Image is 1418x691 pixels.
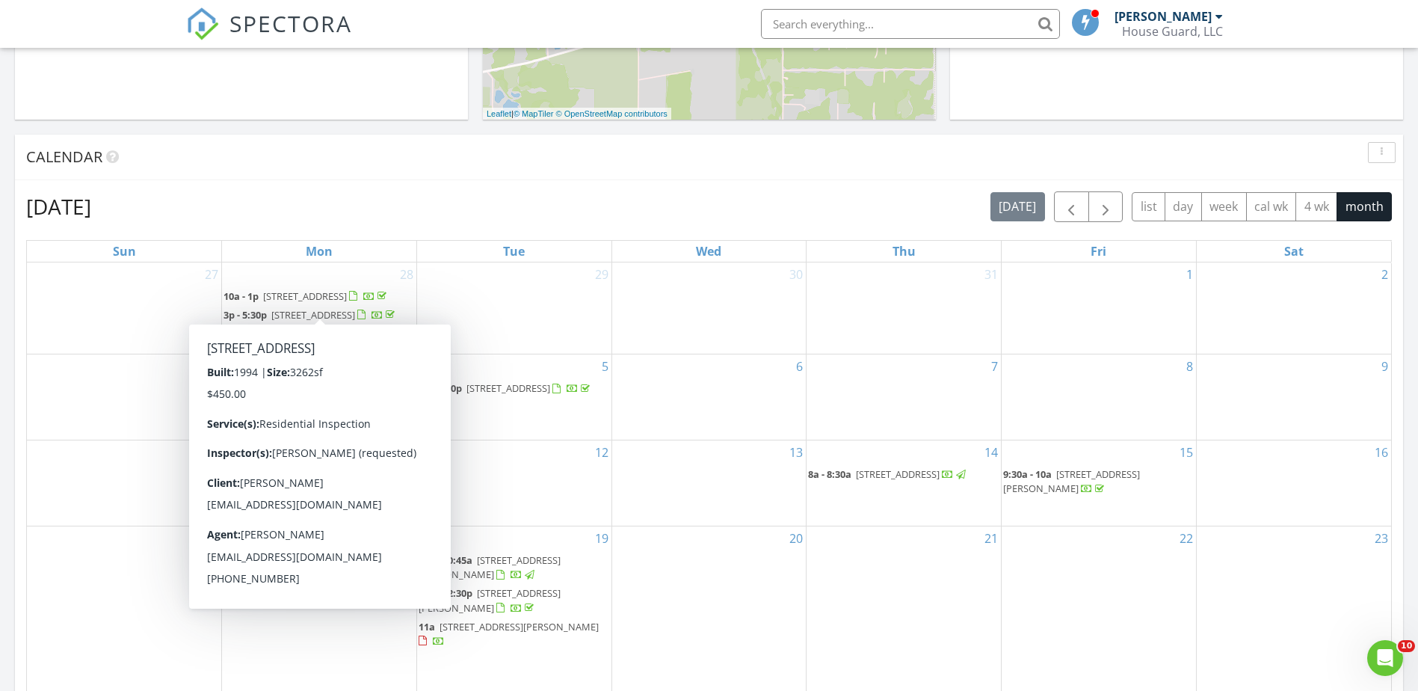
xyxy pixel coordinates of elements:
[793,354,806,378] a: Go to August 6, 2025
[419,620,435,633] span: 11a
[397,440,416,464] a: Go to August 11, 2025
[1165,192,1202,221] button: day
[1367,640,1403,676] iframe: Intercom live chat
[290,467,374,481] span: [STREET_ADDRESS]
[416,354,611,440] td: Go to August 5, 2025
[27,440,222,526] td: Go to August 10, 2025
[611,354,807,440] td: Go to August 6, 2025
[592,440,611,464] a: Go to August 12, 2025
[419,586,561,614] a: 11a - 12:30p [STREET_ADDRESS][PERSON_NAME]
[500,241,528,262] a: Tuesday
[209,354,221,378] a: Go to August 3, 2025
[419,553,472,567] span: 10a - 10:45a
[186,7,219,40] img: The Best Home Inspection Software - Spectora
[229,7,352,39] span: SPECTORA
[419,553,561,581] a: 10a - 10:45a [STREET_ADDRESS][PERSON_NAME]
[786,526,806,550] a: Go to August 20, 2025
[397,526,416,550] a: Go to August 18, 2025
[282,553,366,567] span: [STREET_ADDRESS]
[416,262,611,354] td: Go to July 29, 2025
[27,354,222,440] td: Go to August 3, 2025
[1196,354,1391,440] td: Go to August 9, 2025
[224,553,408,567] a: 10a - 12:30p [STREET_ADDRESS]
[786,262,806,286] a: Go to July 30, 2025
[1003,467,1140,495] span: [STREET_ADDRESS][PERSON_NAME]
[27,262,222,354] td: Go to July 27, 2025
[224,553,277,567] span: 10a - 12:30p
[1201,192,1247,221] button: week
[1122,24,1223,39] div: House Guard, LLC
[1183,354,1196,378] a: Go to August 8, 2025
[1115,9,1212,24] div: [PERSON_NAME]
[224,467,286,481] span: 9:30a - 10:15a
[222,440,417,526] td: Go to August 11, 2025
[981,440,1001,464] a: Go to August 14, 2025
[592,526,611,550] a: Go to August 19, 2025
[303,241,336,262] a: Monday
[224,381,342,409] span: [STREET_ADDRESS][PERSON_NAME]
[26,147,102,167] span: Calendar
[990,192,1045,221] button: [DATE]
[611,262,807,354] td: Go to July 30, 2025
[224,466,415,498] a: 9:30a - 10:15a [STREET_ADDRESS]
[592,262,611,286] a: Go to July 29, 2025
[807,440,1002,526] td: Go to August 14, 2025
[1054,191,1089,222] button: Previous month
[1337,192,1392,221] button: month
[1003,466,1194,498] a: 9:30a - 10a [STREET_ADDRESS][PERSON_NAME]
[419,381,462,395] span: 1p - 3:30p
[202,262,221,286] a: Go to July 27, 2025
[202,440,221,464] a: Go to August 10, 2025
[599,354,611,378] a: Go to August 5, 2025
[981,262,1001,286] a: Go to July 31, 2025
[224,381,253,395] span: 2p - 3p
[808,467,851,481] span: 8a - 8:30a
[419,380,610,398] a: 1p - 3:30p [STREET_ADDRESS]
[1088,191,1123,222] button: Next month
[466,381,550,395] span: [STREET_ADDRESS]
[224,381,342,409] a: 2p - 3p [STREET_ADDRESS][PERSON_NAME]
[556,109,668,118] a: © OpenStreetMap contributors
[26,191,91,221] h2: [DATE]
[1003,467,1140,495] a: 9:30a - 10a [STREET_ADDRESS][PERSON_NAME]
[1196,440,1391,526] td: Go to August 16, 2025
[419,618,610,651] a: 11a [STREET_ADDRESS][PERSON_NAME]
[1196,262,1391,354] td: Go to August 2, 2025
[988,354,1001,378] a: Go to August 7, 2025
[807,354,1002,440] td: Go to August 7, 2025
[1246,192,1297,221] button: cal wk
[1002,262,1197,354] td: Go to August 1, 2025
[808,466,999,484] a: 8a - 8:30a [STREET_ADDRESS]
[1281,241,1307,262] a: Saturday
[419,586,561,614] span: [STREET_ADDRESS][PERSON_NAME]
[761,9,1060,39] input: Search everything...
[263,289,347,303] span: [STREET_ADDRESS]
[224,467,374,495] a: 9:30a - 10:15a [STREET_ADDRESS]
[416,440,611,526] td: Go to August 12, 2025
[419,620,599,648] a: 11a [STREET_ADDRESS][PERSON_NAME]
[224,552,415,570] a: 10a - 12:30p [STREET_ADDRESS]
[110,241,139,262] a: Sunday
[1295,192,1337,221] button: 4 wk
[890,241,919,262] a: Thursday
[419,381,593,395] a: 1p - 3:30p [STREET_ADDRESS]
[1398,640,1415,652] span: 10
[514,109,554,118] a: © MapTiler
[419,585,610,617] a: 11a - 12:30p [STREET_ADDRESS][PERSON_NAME]
[1002,440,1197,526] td: Go to August 15, 2025
[224,307,415,325] a: 3p - 5:30p [STREET_ADDRESS]
[419,586,472,600] span: 11a - 12:30p
[271,308,355,322] span: [STREET_ADDRESS]
[981,526,1001,550] a: Go to August 21, 2025
[419,553,561,581] span: [STREET_ADDRESS][PERSON_NAME]
[1177,526,1196,550] a: Go to August 22, 2025
[856,467,940,481] span: [STREET_ADDRESS]
[440,620,599,633] span: [STREET_ADDRESS][PERSON_NAME]
[1177,440,1196,464] a: Go to August 15, 2025
[186,20,352,52] a: SPECTORA
[487,109,511,118] a: Leaflet
[1132,192,1165,221] button: list
[222,354,417,440] td: Go to August 4, 2025
[202,526,221,550] a: Go to August 17, 2025
[1372,526,1391,550] a: Go to August 23, 2025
